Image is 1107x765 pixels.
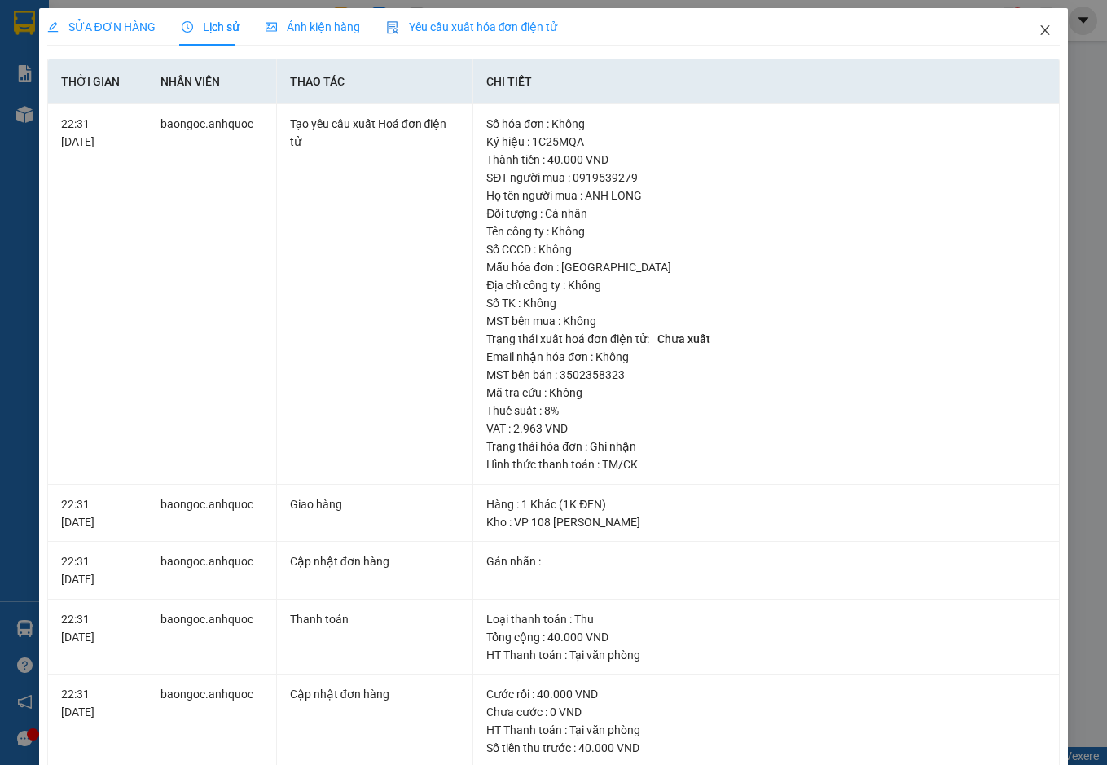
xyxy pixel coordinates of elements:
div: Trạng thái hóa đơn : Ghi nhận [486,437,1046,455]
div: Thuế suất : 8% [486,402,1046,420]
div: Họ tên người mua : ANH LONG [486,187,1046,204]
div: Đối tượng : Cá nhân [486,204,1046,222]
div: Mã tra cứu : Không [486,384,1046,402]
div: Loại thanh toán : Thu [486,610,1046,628]
div: Cập nhật đơn hàng [290,685,459,703]
td: baongoc.anhquoc [147,485,277,543]
span: close [1039,24,1052,37]
span: Ảnh kiện hàng [266,20,360,33]
div: Hình thức thanh toán : TM/CK [486,455,1046,473]
div: Tạo yêu cầu xuất Hoá đơn điện tử [290,115,459,151]
span: Chưa xuất [652,331,716,347]
span: edit [47,21,59,33]
div: 22:31 [DATE] [61,495,134,531]
div: Thành tiền : 40.000 VND [486,151,1046,169]
td: baongoc.anhquoc [147,104,277,485]
span: clock-circle [182,21,193,33]
th: Thao tác [277,59,473,104]
span: Yêu cầu xuất hóa đơn điện tử [386,20,558,33]
div: VAT : 2.963 VND [486,420,1046,437]
div: Số hóa đơn : Không [486,115,1046,133]
div: 22:31 [DATE] [61,685,134,721]
div: Địa chỉ công ty : Không [486,276,1046,294]
div: MST bên bán : 3502358323 [486,366,1046,384]
div: Ký hiệu : 1C25MQA [486,133,1046,151]
div: MST bên mua : Không [486,312,1046,330]
div: Số tiền thu trước : 40.000 VND [486,739,1046,757]
div: HT Thanh toán : Tại văn phòng [486,646,1046,664]
th: Thời gian [48,59,147,104]
div: Số TK : Không [486,294,1046,312]
div: HT Thanh toán : Tại văn phòng [486,721,1046,739]
div: Mẫu hóa đơn : [GEOGRAPHIC_DATA] [486,258,1046,276]
div: Chưa cước : 0 VND [486,703,1046,721]
div: Giao hàng [290,495,459,513]
div: Gán nhãn : [486,552,1046,570]
div: Email nhận hóa đơn : Không [486,348,1046,366]
div: 22:31 [DATE] [61,115,134,151]
div: Tổng cộng : 40.000 VND [486,628,1046,646]
div: SĐT người mua : 0919539279 [486,169,1046,187]
div: Trạng thái xuất hoá đơn điện tử : [486,330,1046,348]
div: Cập nhật đơn hàng [290,552,459,570]
span: SỬA ĐƠN HÀNG [47,20,156,33]
th: Nhân viên [147,59,277,104]
div: 22:31 [DATE] [61,552,134,588]
div: Tên công ty : Không [486,222,1046,240]
button: Close [1022,8,1068,54]
td: baongoc.anhquoc [147,600,277,675]
td: baongoc.anhquoc [147,542,277,600]
th: Chi tiết [473,59,1060,104]
span: Lịch sử [182,20,239,33]
img: icon [386,21,399,34]
div: Cước rồi : 40.000 VND [486,685,1046,703]
div: Số CCCD : Không [486,240,1046,258]
div: Hàng : 1 Khác (1K ĐEN) [486,495,1046,513]
div: 22:31 [DATE] [61,610,134,646]
span: picture [266,21,277,33]
div: Thanh toán [290,610,459,628]
div: Kho : VP 108 [PERSON_NAME] [486,513,1046,531]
